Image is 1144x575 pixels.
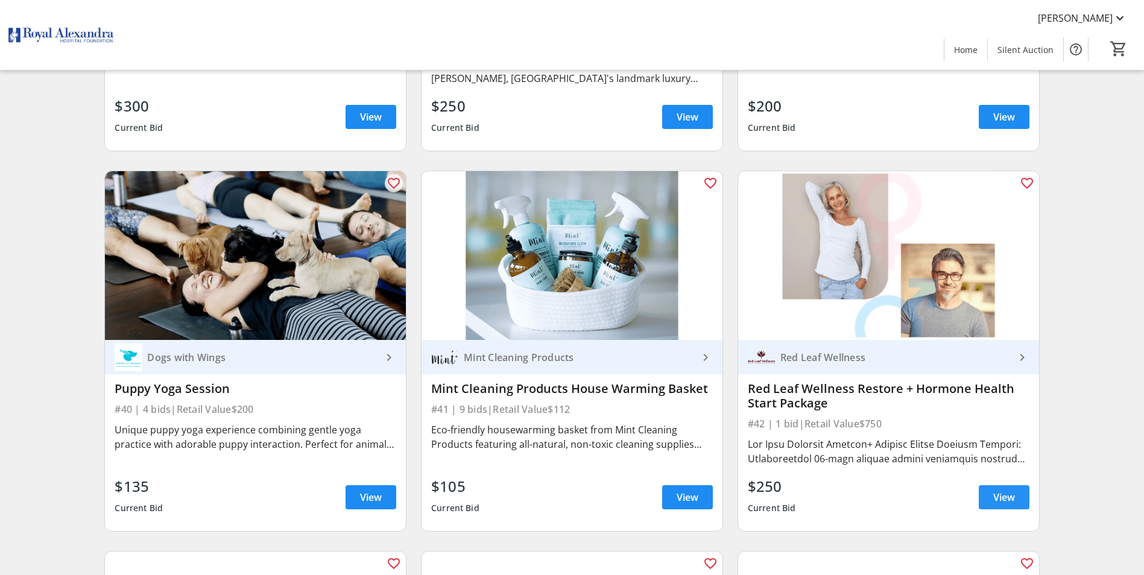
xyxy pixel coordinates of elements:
a: Dogs with WingsDogs with Wings [105,340,406,374]
div: Dogs with Wings [142,351,382,363]
mat-icon: favorite_outline [387,176,401,190]
div: Red Leaf Wellness [776,351,1015,363]
div: Current Bid [748,117,796,139]
div: Puppy Yoga Session [115,382,396,396]
div: Unique puppy yoga experience combining gentle yoga practice with adorable puppy interaction. Perf... [115,423,396,451]
button: Cart [1108,38,1130,60]
div: #42 | 1 bid | Retail Value $750 [748,415,1029,432]
span: View [677,110,698,124]
mat-icon: favorite_outline [1020,176,1034,190]
mat-icon: keyboard_arrow_right [1015,350,1029,365]
button: [PERSON_NAME] [1028,8,1137,28]
button: Help [1064,37,1088,61]
mat-icon: favorite_outline [387,556,401,571]
div: Eco-friendly housewarming basket from Mint Cleaning Products featuring all-natural, non-toxic cle... [431,423,713,451]
div: Lor Ipsu Dolorsit Ametcon+ Adipisc Elitse Doeiusm Tempori: Utlaboreetdol 06-magn aliquae admini v... [748,437,1029,466]
div: #41 | 9 bids | Retail Value $112 [431,401,713,418]
span: [PERSON_NAME] [1038,11,1113,25]
span: View [360,490,382,504]
span: View [677,490,698,504]
div: Current Bid [115,117,163,139]
div: $135 [115,476,163,497]
a: Home [944,39,987,61]
mat-icon: favorite_outline [703,556,718,571]
span: View [993,110,1015,124]
span: View [993,490,1015,504]
div: Mint Cleaning Products House Warming Basket [431,382,713,396]
div: Current Bid [431,497,479,519]
a: Silent Auction [988,39,1063,61]
img: Red Leaf Wellness Restore + Hormone Health Start Package [738,171,1039,341]
mat-icon: keyboard_arrow_right [382,350,396,365]
div: One night accommodation at the iconic [GEOGRAPHIC_DATA][PERSON_NAME], [GEOGRAPHIC_DATA]'s landmar... [431,57,713,86]
img: Mint Cleaning Products [431,344,459,371]
a: View [662,485,713,509]
img: Red Leaf Wellness [748,344,776,371]
div: Mint Cleaning Products [459,351,698,363]
div: Red Leaf Wellness Restore + Hormone Health Start Package [748,382,1029,410]
span: Home [954,43,978,56]
div: $105 [431,476,479,497]
div: Current Bid [431,117,479,139]
a: View [979,485,1029,509]
img: Puppy Yoga Session [105,171,406,341]
div: #40 | 4 bids | Retail Value $200 [115,401,396,418]
div: $300 [115,95,163,117]
span: Silent Auction [997,43,1054,56]
img: Dogs with Wings [115,344,142,371]
a: Red Leaf WellnessRed Leaf Wellness [738,340,1039,374]
img: Royal Alexandra Hospital Foundation's Logo [7,5,115,65]
div: $250 [431,95,479,117]
div: Current Bid [748,497,796,519]
div: Current Bid [115,497,163,519]
mat-icon: favorite_outline [703,176,718,190]
a: View [662,105,713,129]
a: View [979,105,1029,129]
mat-icon: keyboard_arrow_right [698,350,713,365]
a: Mint Cleaning ProductsMint Cleaning Products [422,340,722,374]
div: $250 [748,476,796,497]
img: Mint Cleaning Products House Warming Basket [422,171,722,341]
span: View [360,110,382,124]
a: View [346,105,396,129]
a: View [346,485,396,509]
mat-icon: favorite_outline [1020,556,1034,571]
div: $200 [748,95,796,117]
